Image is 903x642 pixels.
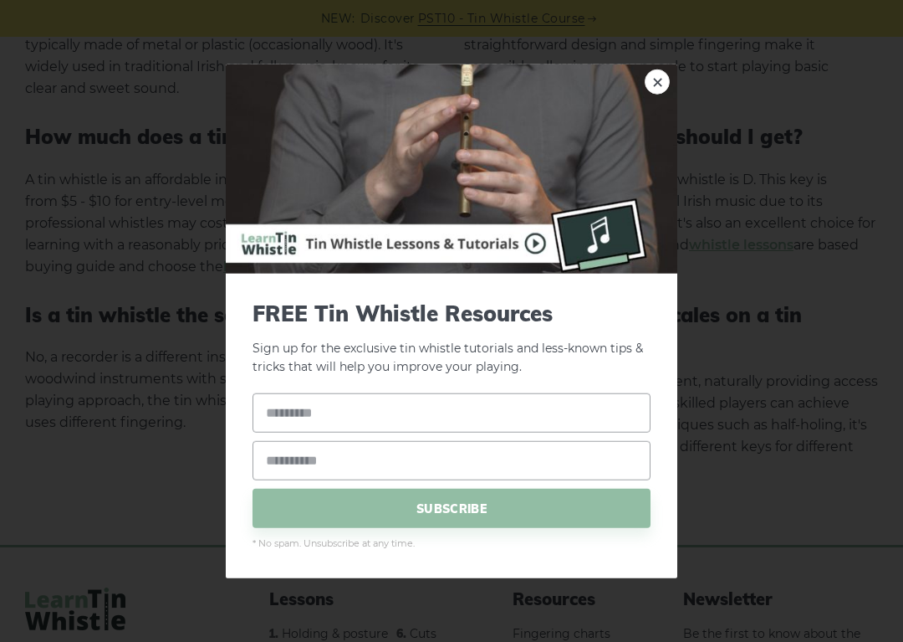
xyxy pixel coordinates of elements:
img: Tin Whistle Buying Guide Preview [226,64,677,273]
a: × [645,69,670,94]
span: FREE Tin Whistle Resources [253,300,650,326]
span: * No spam. Unsubscribe at any time. [253,537,650,552]
span: SUBSCRIBE [253,489,650,528]
p: Sign up for the exclusive tin whistle tutorials and less-known tips & tricks that will help you i... [253,300,650,377]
